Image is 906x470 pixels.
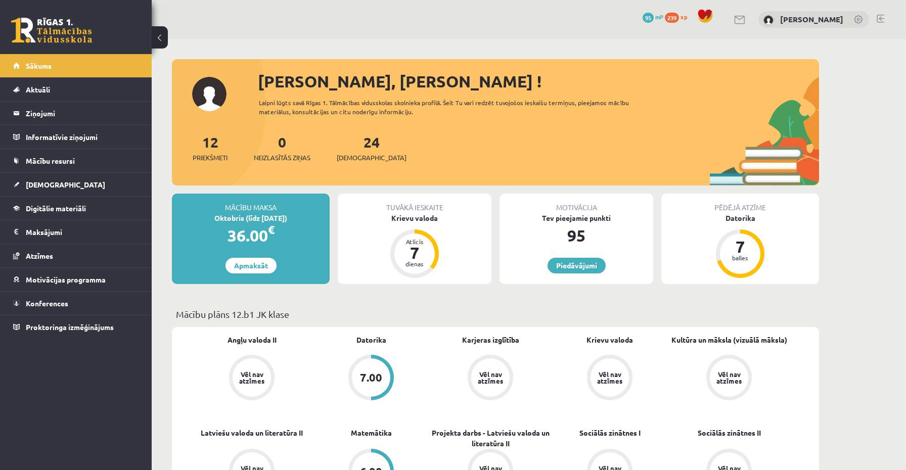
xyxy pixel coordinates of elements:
[13,125,139,149] a: Informatīvie ziņojumi
[643,13,663,21] a: 95 mP
[26,275,106,284] span: Motivācijas programma
[725,255,755,261] div: balles
[500,194,653,213] div: Motivācija
[13,220,139,244] a: Maksājumi
[193,153,228,163] span: Priekšmeti
[500,213,653,223] div: Tev pieejamie punkti
[228,335,277,345] a: Angļu valoda II
[172,213,330,223] div: Oktobris (līdz [DATE])
[26,102,139,125] legend: Ziņojumi
[338,213,491,223] div: Krievu valoda
[763,15,774,25] img: Madars Fiļencovs
[715,371,743,384] div: Vēl nav atzīmes
[586,335,633,345] a: Krievu valoda
[26,204,86,213] span: Digitālie materiāli
[399,245,430,261] div: 7
[665,13,679,23] span: 239
[311,355,431,402] a: 7.00
[661,213,819,279] a: Datorika 7 balles
[550,355,669,402] a: Vēl nav atzīmes
[11,18,92,43] a: Rīgas 1. Tālmācības vidusskola
[500,223,653,248] div: 95
[351,428,392,438] a: Matemātika
[13,292,139,315] a: Konferences
[337,133,406,163] a: 24[DEMOGRAPHIC_DATA]
[337,153,406,163] span: [DEMOGRAPHIC_DATA]
[725,239,755,255] div: 7
[643,13,654,23] span: 95
[13,54,139,77] a: Sākums
[13,78,139,101] a: Aktuāli
[596,371,624,384] div: Vēl nav atzīmes
[698,428,761,438] a: Sociālās zinātnes II
[26,180,105,189] span: [DEMOGRAPHIC_DATA]
[258,69,819,93] div: [PERSON_NAME], [PERSON_NAME] !
[360,372,382,383] div: 7.00
[338,194,491,213] div: Tuvākā ieskaite
[172,194,330,213] div: Mācību maksa
[26,61,52,70] span: Sākums
[661,194,819,213] div: Pēdējā atzīme
[399,261,430,267] div: dienas
[192,355,311,402] a: Vēl nav atzīmes
[26,156,75,165] span: Mācību resursi
[681,13,687,21] span: xp
[462,335,519,345] a: Karjeras izglītība
[254,133,310,163] a: 0Neizlasītās ziņas
[356,335,386,345] a: Datorika
[548,258,606,273] a: Piedāvājumi
[193,133,228,163] a: 12Priekšmeti
[661,213,819,223] div: Datorika
[671,335,787,345] a: Kultūra un māksla (vizuālā māksla)
[176,307,815,321] p: Mācību plāns 12.b1 JK klase
[26,220,139,244] legend: Maksājumi
[13,268,139,291] a: Motivācijas programma
[225,258,277,273] a: Apmaksāt
[26,299,68,308] span: Konferences
[338,213,491,279] a: Krievu valoda Atlicis 7 dienas
[665,13,692,21] a: 239 xp
[26,251,53,260] span: Atzīmes
[13,197,139,220] a: Digitālie materiāli
[476,371,505,384] div: Vēl nav atzīmes
[780,14,843,24] a: [PERSON_NAME]
[172,223,330,248] div: 36.00
[13,149,139,172] a: Mācību resursi
[399,239,430,245] div: Atlicis
[655,13,663,21] span: mP
[13,173,139,196] a: [DEMOGRAPHIC_DATA]
[268,222,275,237] span: €
[238,371,266,384] div: Vēl nav atzīmes
[669,355,789,402] a: Vēl nav atzīmes
[579,428,641,438] a: Sociālās zinātnes I
[13,315,139,339] a: Proktoringa izmēģinājums
[26,322,114,332] span: Proktoringa izmēģinājums
[254,153,310,163] span: Neizlasītās ziņas
[201,428,303,438] a: Latviešu valoda un literatūra II
[431,355,550,402] a: Vēl nav atzīmes
[13,244,139,267] a: Atzīmes
[259,98,647,116] div: Laipni lūgts savā Rīgas 1. Tālmācības vidusskolas skolnieka profilā. Šeit Tu vari redzēt tuvojošo...
[13,102,139,125] a: Ziņojumi
[26,85,50,94] span: Aktuāli
[26,125,139,149] legend: Informatīvie ziņojumi
[431,428,550,449] a: Projekta darbs - Latviešu valoda un literatūra II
